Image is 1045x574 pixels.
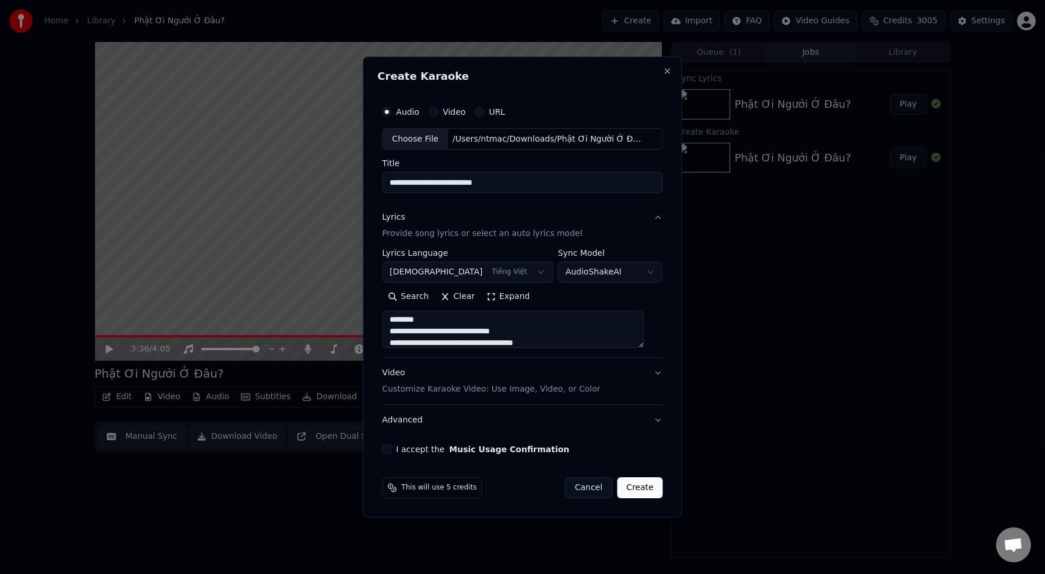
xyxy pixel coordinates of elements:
label: Title [382,160,662,168]
button: Search [382,288,434,307]
p: Provide song lyrics or select an auto lyrics model [382,228,582,240]
button: Cancel [565,477,612,498]
label: Sync Model [558,249,663,258]
div: /Users/ntmac/Downloads/Phật Ơi Người Ở Đâu?.mp3 [448,133,646,145]
label: Video [443,108,465,116]
div: Video [382,368,600,396]
div: LyricsProvide song lyrics or select an auto lyrics model [382,249,662,358]
span: This will use 5 credits [401,483,476,492]
button: VideoCustomize Karaoke Video: Use Image, Video, or Color [382,358,662,405]
button: Create [617,477,663,498]
button: Clear [434,288,481,307]
h2: Create Karaoke [377,71,667,82]
button: Advanced [382,405,662,435]
div: Choose File [383,129,448,150]
button: LyricsProvide song lyrics or select an auto lyrics model [382,203,662,249]
label: URL [489,108,505,116]
label: I accept the [396,445,569,453]
p: Customize Karaoke Video: Use Image, Video, or Color [382,383,600,395]
label: Lyrics Language [382,249,553,258]
div: Lyrics [382,212,405,224]
label: Audio [396,108,419,116]
button: Expand [481,288,535,307]
button: I accept the [449,445,569,453]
